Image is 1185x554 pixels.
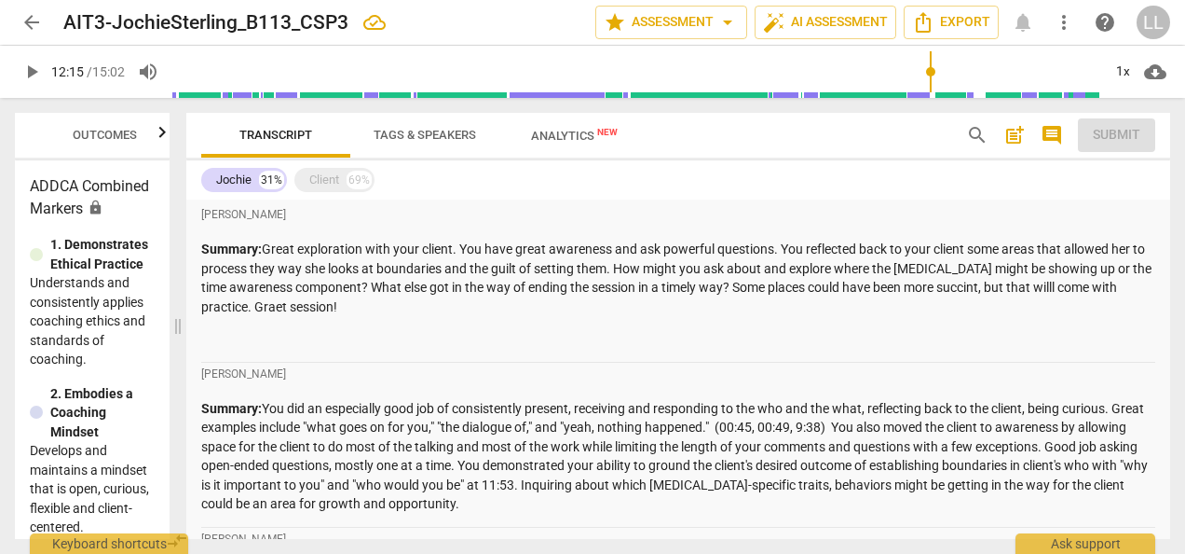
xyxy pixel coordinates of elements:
[604,11,626,34] span: star
[259,171,284,189] div: 31%
[1053,11,1075,34] span: more_vert
[137,61,159,83] span: volume_up
[201,399,1155,514] p: You did an especially good job of consistently present, receiving and responding to the who and t...
[363,11,386,34] div: All changes saved
[30,273,155,369] p: Understands and consistently applies coaching ethics and standards of coaching.
[166,530,188,552] span: compare_arrows
[1037,120,1067,150] button: Show/Hide comments
[30,441,155,537] p: Develops and maintains a mindset that is open, curious, flexible and client-centered.
[1003,124,1026,146] span: post_add
[1041,124,1063,146] span: comment
[962,120,992,150] button: Search
[63,11,348,35] h2: AIT3-JochieSterling_B113_CSP3
[88,200,103,215] span: Assessment is enabled for this document. The competency model is locked and follows the assessmen...
[1015,533,1155,554] div: Ask support
[201,207,286,223] span: [PERSON_NAME]
[904,6,999,39] button: Export
[201,401,262,416] strong: Summary:
[73,128,137,142] span: Outcomes
[50,235,155,273] p: 1. Demonstrates Ethical Practice
[239,128,312,142] span: Transcript
[51,64,84,79] span: 12:15
[604,11,739,34] span: Assessment
[1105,57,1140,87] div: 1x
[20,61,43,83] span: play_arrow
[87,64,125,79] span: / 15:02
[30,533,188,554] div: Keyboard shortcuts
[30,175,155,220] h3: ADDCA Combined Markers
[531,129,618,143] span: Analytics
[1144,61,1166,83] span: cloud_download
[201,532,286,547] span: [PERSON_NAME]
[201,240,1155,316] p: Great exploration with your client. You have great awareness and ask powerful questions. You refl...
[15,55,48,89] button: Play
[20,11,43,34] span: arrow_back
[309,171,339,189] div: Client
[966,124,988,146] span: search
[595,6,747,39] button: Assessment
[912,11,990,34] span: Export
[131,55,165,89] button: Volume
[755,6,896,39] button: AI Assessment
[50,384,155,442] p: 2. Embodies a Coaching Mindset
[763,11,785,34] span: auto_fix_high
[763,11,888,34] span: AI Assessment
[201,367,286,382] span: [PERSON_NAME]
[1000,120,1029,150] button: Add summary
[1094,11,1116,34] span: help
[347,171,372,189] div: 69%
[597,127,618,137] span: New
[1137,6,1170,39] button: LL
[201,242,262,256] strong: Summary:
[716,11,739,34] span: arrow_drop_down
[374,128,476,142] span: Tags & Speakers
[1088,6,1122,39] a: Help
[216,171,252,189] div: Jochie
